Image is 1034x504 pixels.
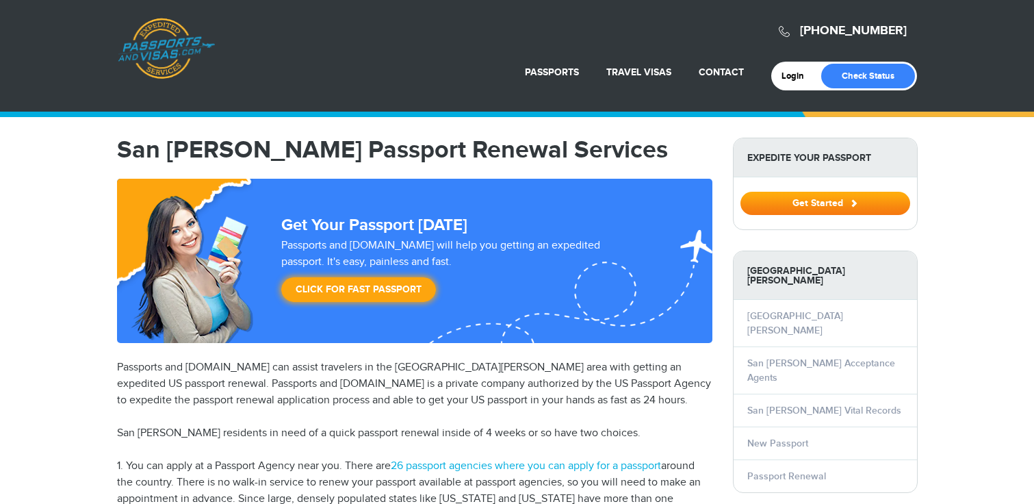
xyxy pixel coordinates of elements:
strong: [GEOGRAPHIC_DATA][PERSON_NAME] [734,251,917,300]
a: Check Status [821,64,915,88]
a: Click for Fast Passport [281,277,436,302]
a: San [PERSON_NAME] Vital Records [747,405,901,416]
a: Passports [525,66,579,78]
strong: Get Your Passport [DATE] [281,215,467,235]
a: San [PERSON_NAME] Acceptance Agents [747,357,895,383]
a: Travel Visas [606,66,671,78]
a: Passports & [DOMAIN_NAME] [118,18,215,79]
div: Passports and [DOMAIN_NAME] will help you getting an expedited passport. It's easy, painless and ... [276,238,649,309]
a: 26 passport agencies where you can apply for a passport [391,459,661,473]
strong: Expedite Your Passport [734,138,917,177]
a: Contact [699,66,744,78]
p: Passports and [DOMAIN_NAME] can assist travelers in the [GEOGRAPHIC_DATA][PERSON_NAME] area with ... [117,360,712,409]
a: Get Started [740,197,910,208]
a: [GEOGRAPHIC_DATA][PERSON_NAME] [747,310,843,336]
a: Login [781,71,814,81]
a: New Passport [747,438,808,449]
h1: San [PERSON_NAME] Passport Renewal Services [117,138,712,162]
button: Get Started [740,192,910,215]
a: Passport Renewal [747,470,826,482]
a: [PHONE_NUMBER] [800,23,907,38]
p: San [PERSON_NAME] residents in need of a quick passport renewal inside of 4 weeks or so have two ... [117,425,712,442]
